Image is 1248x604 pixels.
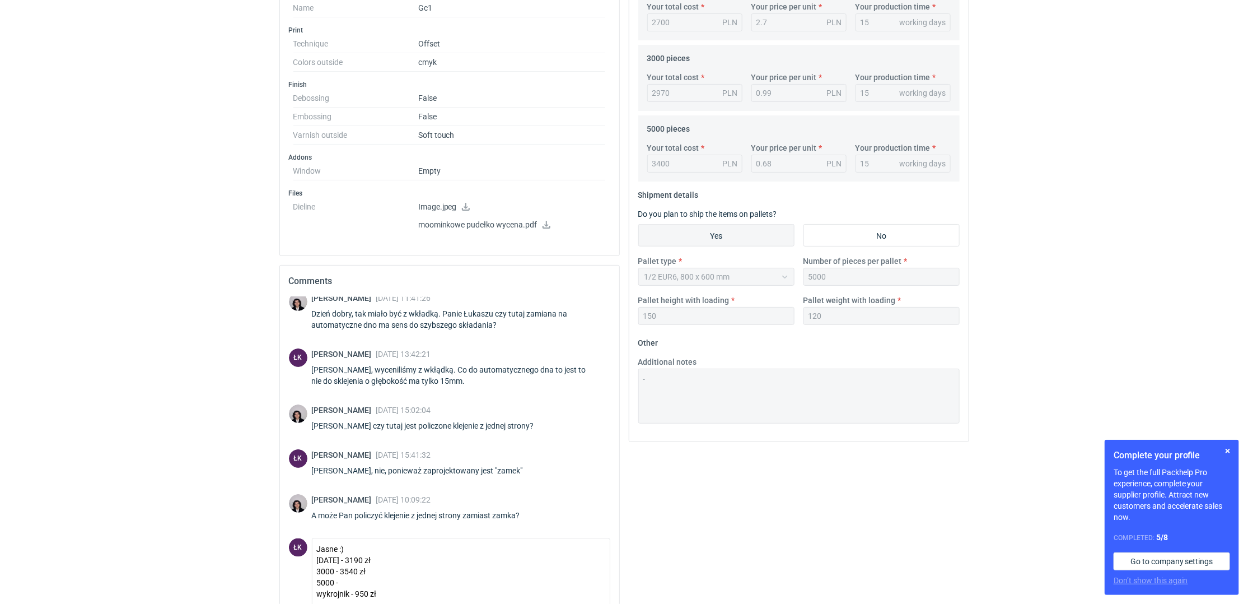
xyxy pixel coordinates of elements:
span: [DATE] 13:42:21 [376,350,431,359]
dt: Debossing [293,89,418,108]
span: [PERSON_NAME] [312,350,376,359]
legend: Shipment details [638,186,699,199]
img: Sebastian Markut [289,405,307,423]
h3: Finish [289,80,610,89]
dt: Colors outside [293,53,418,72]
dd: False [418,108,606,126]
p: To get the full Packhelp Pro experience, complete your supplier profile. Attract new customers an... [1114,467,1230,523]
span: [PERSON_NAME] [312,495,376,504]
div: Dzień dobry, tak miało być z wkładką. Panie Łukaszu czy tutaj zamiana na automatyczne dno ma sens... [312,308,610,331]
label: Number of pieces per pallet [803,255,902,267]
div: PLN [827,87,842,99]
figcaption: ŁK [289,538,307,557]
button: Don’t show this again [1114,575,1188,586]
legend: 3000 pieces [647,49,690,63]
dd: False [418,89,606,108]
div: [PERSON_NAME], nie, ponieważ zaprojektowany jest "zamek" [312,465,536,476]
label: Pallet weight with loading [803,295,896,306]
label: Your production time [856,1,931,12]
label: Your price per unit [751,72,817,83]
img: Sebastian Markut [289,494,307,513]
figcaption: ŁK [289,449,307,468]
h3: Files [289,189,610,198]
dt: Embossing [293,108,418,126]
button: Skip for now [1221,444,1235,458]
p: Image.jpeg [418,202,606,212]
label: Pallet height with loading [638,295,730,306]
figcaption: ŁK [289,349,307,367]
label: Pallet type [638,255,677,267]
dd: Soft touch [418,126,606,145]
div: working days [900,158,946,169]
h2: Comments [289,275,610,288]
p: moominkowe pudełko wycena.pdf [418,220,606,230]
span: [DATE] 10:09:22 [376,495,431,504]
dt: Dieline [293,198,418,238]
label: Your production time [856,72,931,83]
div: PLN [723,17,738,28]
img: Sebastian Markut [289,292,307,311]
div: Completed: [1114,532,1230,543]
dd: Offset [418,35,606,53]
a: Go to company settings [1114,552,1230,570]
legend: Other [638,334,658,347]
span: [PERSON_NAME] [312,294,376,303]
h1: Complete your profile [1114,449,1230,462]
strong: 5 / 8 [1156,533,1168,542]
div: Łukasz Kowalski [289,449,307,468]
span: [DATE] 15:41:32 [376,450,431,459]
dt: Varnish outside [293,126,418,145]
h3: Print [289,26,610,35]
div: A może Pan policzyć klejenie z jednej strony zamiast zamka? [312,510,534,521]
label: Your price per unit [751,142,817,154]
label: Your total cost [647,72,699,83]
span: [PERSON_NAME] [312,450,376,459]
div: [PERSON_NAME], wyceniliśmy z wkłądką. Co do automatycznego dna to jest to nie do sklejenia o głęb... [312,364,610,387]
div: PLN [827,158,842,169]
div: PLN [723,158,738,169]
label: Additional notes [638,356,697,368]
div: PLN [723,87,738,99]
dd: Empty [418,162,606,180]
div: PLN [827,17,842,28]
label: Your total cost [647,142,699,154]
textarea: - [638,369,960,424]
span: [PERSON_NAME] [312,406,376,415]
div: working days [900,17,946,28]
legend: 5000 pieces [647,120,690,133]
label: Do you plan to ship the items on pallets? [638,210,777,219]
div: Łukasz Kowalski [289,538,307,557]
label: Your production time [856,142,931,154]
dt: Window [293,162,418,180]
div: working days [900,87,946,99]
dt: Technique [293,35,418,53]
h3: Addons [289,153,610,162]
span: [DATE] 15:02:04 [376,406,431,415]
div: Łukasz Kowalski [289,349,307,367]
span: [DATE] 11:41:26 [376,294,431,303]
label: Your price per unit [751,1,817,12]
dd: cmyk [418,53,606,72]
label: Your total cost [647,1,699,12]
div: [PERSON_NAME] czy tutaj jest policzone klejenie z jednej strony? [312,420,548,431]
